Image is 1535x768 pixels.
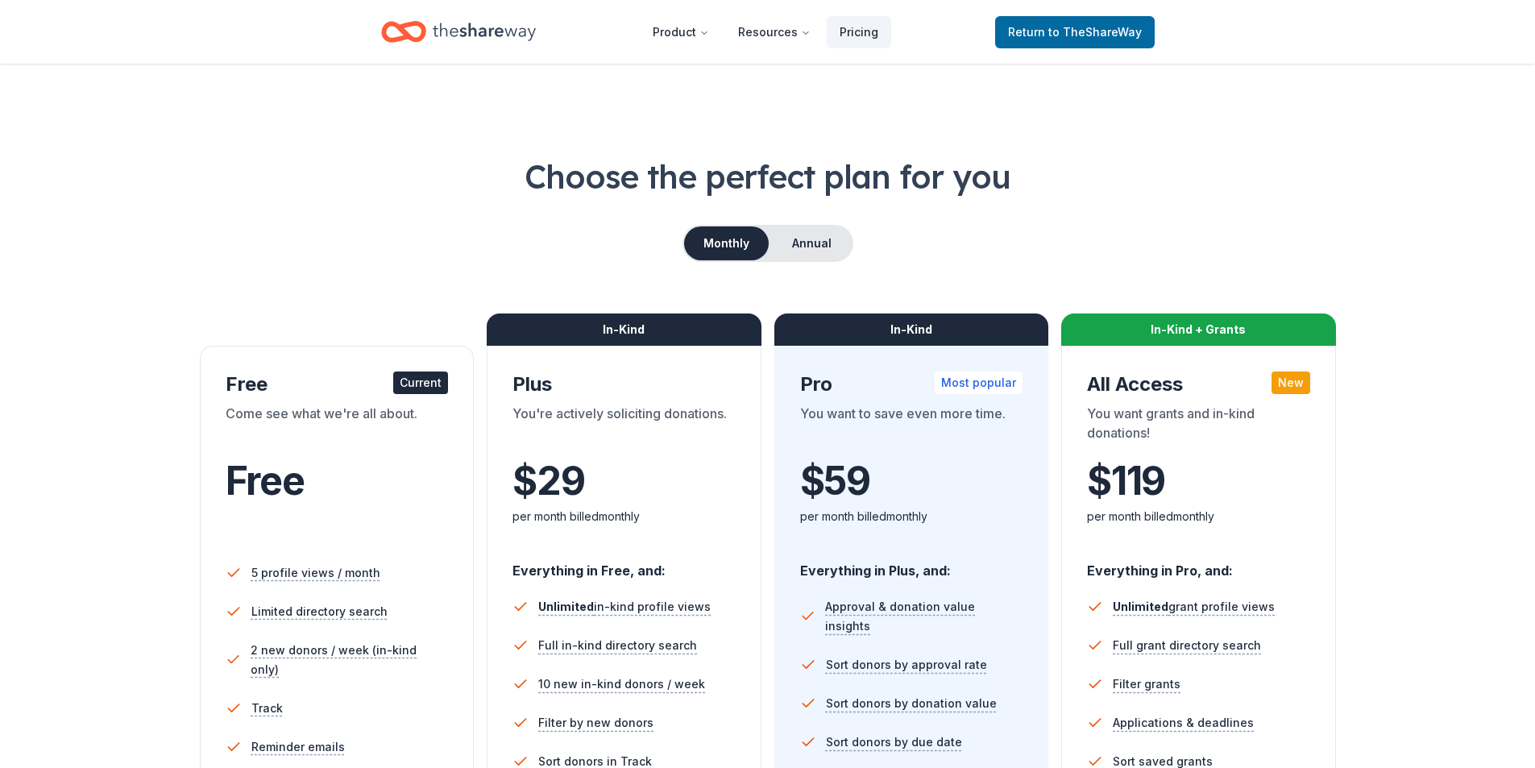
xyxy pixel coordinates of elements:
div: In-Kind + Grants [1061,313,1336,346]
nav: Main [640,13,891,51]
div: New [1272,372,1310,394]
h1: Choose the perfect plan for you [64,154,1471,199]
div: per month billed monthly [1087,507,1310,526]
span: Applications & deadlines [1113,713,1254,733]
span: 2 new donors / week (in-kind only) [251,641,448,679]
a: Home [381,13,536,51]
a: Returnto TheShareWay [995,16,1155,48]
div: All Access [1087,372,1310,397]
span: Sort donors by due date [826,733,962,752]
a: Pricing [827,16,891,48]
span: Unlimited [538,600,594,613]
button: Product [640,16,722,48]
div: Everything in Free, and: [512,547,736,581]
span: 5 profile views / month [251,563,380,583]
div: Free [226,372,449,397]
span: Filter grants [1113,675,1180,694]
div: Pro [800,372,1023,397]
div: In-Kind [487,313,761,346]
div: Most popular [935,372,1023,394]
div: Everything in Plus, and: [800,547,1023,581]
div: In-Kind [774,313,1049,346]
div: You want to save even more time. [800,404,1023,449]
span: Sort donors by approval rate [826,655,987,675]
span: $ 29 [512,459,584,504]
span: Unlimited [1113,600,1168,613]
span: Sort donors by donation value [826,694,997,713]
span: grant profile views [1113,600,1275,613]
span: Limited directory search [251,602,388,621]
div: Plus [512,372,736,397]
span: Full grant directory search [1113,636,1261,655]
span: Filter by new donors [538,713,653,733]
button: Monthly [684,226,769,260]
span: $ 119 [1087,459,1165,504]
span: in-kind profile views [538,600,711,613]
button: Resources [725,16,824,48]
span: Free [226,457,305,504]
div: Current [393,372,448,394]
div: Come see what we're all about. [226,404,449,449]
div: Everything in Pro, and: [1087,547,1310,581]
span: Track [251,699,283,718]
span: Full in-kind directory search [538,636,697,655]
span: to TheShareWay [1048,25,1142,39]
div: You're actively soliciting donations. [512,404,736,449]
div: per month billed monthly [800,507,1023,526]
div: You want grants and in-kind donations! [1087,404,1310,449]
span: Return [1008,23,1142,42]
span: Approval & donation value insights [825,597,1023,636]
button: Annual [772,226,852,260]
span: 10 new in-kind donors / week [538,675,705,694]
span: Reminder emails [251,737,345,757]
div: per month billed monthly [512,507,736,526]
span: $ 59 [800,459,870,504]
